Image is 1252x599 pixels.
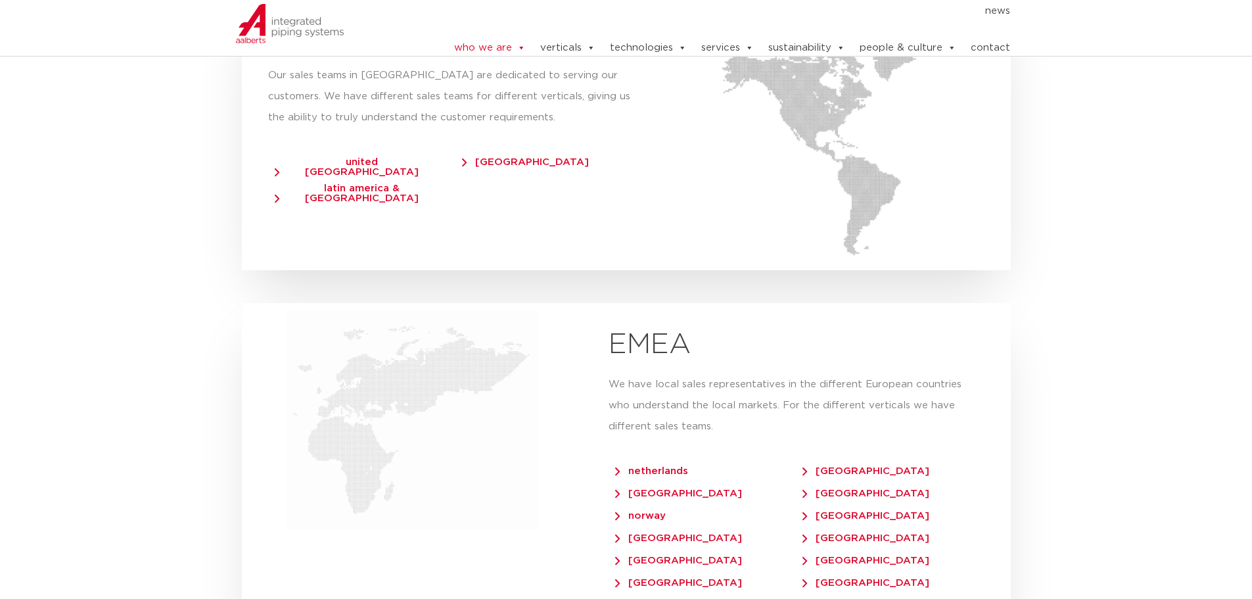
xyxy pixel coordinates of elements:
[275,157,436,177] span: united [GEOGRAPHIC_DATA]
[802,489,929,498] span: [GEOGRAPHIC_DATA]
[615,511,666,521] span: norway
[268,65,644,128] p: Our sales teams in [GEOGRAPHIC_DATA] are dedicated to serving our customers. We have different sa...
[275,151,456,177] a: united [GEOGRAPHIC_DATA]
[802,466,929,476] span: [GEOGRAPHIC_DATA]
[275,183,436,203] span: latin america & [GEOGRAPHIC_DATA]
[802,527,949,543] a: [GEOGRAPHIC_DATA]
[609,374,985,437] p: We have local sales representatives in the different European countries who understand the local ...
[615,466,688,476] span: netherlands
[768,35,845,61] a: sustainability
[615,571,762,588] a: [GEOGRAPHIC_DATA]
[540,35,595,61] a: verticals
[462,151,609,167] a: [GEOGRAPHIC_DATA]
[615,556,742,565] span: [GEOGRAPHIC_DATA]
[615,533,742,543] span: [GEOGRAPHIC_DATA]
[985,1,1010,22] a: news
[610,35,687,61] a: technologies
[802,504,949,521] a: [GEOGRAPHIC_DATA]
[802,578,929,588] span: [GEOGRAPHIC_DATA]
[615,489,742,498] span: [GEOGRAPHIC_DATA]
[802,549,949,565] a: [GEOGRAPHIC_DATA]
[860,35,956,61] a: people & culture
[615,482,762,498] a: [GEOGRAPHIC_DATA]
[414,1,1011,22] nav: Menu
[615,460,708,476] a: netherlands
[701,35,754,61] a: services
[615,504,685,521] a: norway
[802,460,949,476] a: [GEOGRAPHIC_DATA]
[971,35,1010,61] a: contact
[802,556,929,565] span: [GEOGRAPHIC_DATA]
[802,533,929,543] span: [GEOGRAPHIC_DATA]
[615,549,762,565] a: [GEOGRAPHIC_DATA]
[615,578,742,588] span: [GEOGRAPHIC_DATA]
[802,482,949,498] a: [GEOGRAPHIC_DATA]
[609,329,985,361] h2: EMEA
[275,177,456,203] a: latin america & [GEOGRAPHIC_DATA]
[802,571,949,588] a: [GEOGRAPHIC_DATA]
[462,157,589,167] span: [GEOGRAPHIC_DATA]
[615,527,762,543] a: [GEOGRAPHIC_DATA]
[802,511,929,521] span: [GEOGRAPHIC_DATA]
[454,35,526,61] a: who we are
